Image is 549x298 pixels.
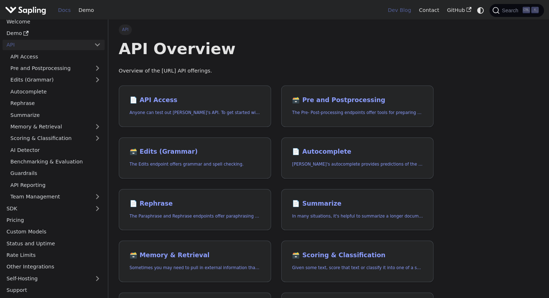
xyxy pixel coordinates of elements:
[3,203,90,214] a: SDK
[5,5,49,16] a: Sapling.ai
[6,122,105,132] a: Memory & Retrieval
[292,200,423,208] h2: Summarize
[6,192,105,202] a: Team Management
[6,157,105,167] a: Benchmarking & Evaluation
[6,75,105,85] a: Edits (Grammar)
[119,241,271,282] a: 🗃️ Memory & RetrievalSometimes you may need to pull in external information that doesn't fit in t...
[6,110,105,120] a: Summarize
[119,39,434,58] h1: API Overview
[3,285,105,295] a: Support
[3,238,105,249] a: Status and Uptime
[500,8,523,13] span: Search
[475,5,486,16] button: Switch between dark and light mode (currently system mode)
[119,25,434,35] nav: Breadcrumbs
[3,273,105,284] a: Self-Hosting
[281,86,433,127] a: 🗃️ Pre and PostprocessingThe Pre- Post-processing endpoints offer tools for preparing your text d...
[3,28,105,39] a: Demo
[415,5,443,16] a: Contact
[292,213,423,220] p: In many situations, it's helpful to summarize a longer document into a shorter, more easily diges...
[130,148,260,156] h2: Edits (Grammar)
[281,189,433,231] a: 📄️ SummarizeIn many situations, it's helpful to summarize a longer document into a shorter, more ...
[292,96,423,104] h2: Pre and Postprocessing
[281,137,433,179] a: 📄️ Autocomplete[PERSON_NAME]'s autocomplete provides predictions of the next few characters or words
[90,203,105,214] button: Expand sidebar category 'SDK'
[443,5,475,16] a: GitHub
[75,5,98,16] a: Demo
[3,250,105,260] a: Rate Limits
[6,86,105,97] a: Autocomplete
[119,25,132,35] span: API
[119,67,434,75] p: Overview of the [URL] API offerings.
[3,227,105,237] a: Custom Models
[130,161,260,168] p: The Edits endpoint offers grammar and spell checking.
[3,40,90,50] a: API
[6,168,105,179] a: Guardrails
[6,63,105,74] a: Pre and Postprocessing
[130,264,260,271] p: Sometimes you may need to pull in external information that doesn't fit in the context size of an...
[6,145,105,155] a: AI Detector
[119,86,271,127] a: 📄️ API AccessAnyone can test out [PERSON_NAME]'s API. To get started with the API, simply:
[3,262,105,272] a: Other Integrations
[292,148,423,156] h2: Autocomplete
[54,5,75,16] a: Docs
[6,133,105,144] a: Scoring & Classification
[5,5,46,16] img: Sapling.ai
[384,5,415,16] a: Dev Blog
[90,40,105,50] button: Collapse sidebar category 'API'
[119,189,271,231] a: 📄️ RephraseThe Paraphrase and Rephrase endpoints offer paraphrasing for particular styles.
[281,241,433,282] a: 🗃️ Scoring & ClassificationGiven some text, score that text or classify it into one of a set of p...
[3,16,105,27] a: Welcome
[292,264,423,271] p: Given some text, score that text or classify it into one of a set of pre-specified categories.
[6,98,105,109] a: Rephrase
[119,137,271,179] a: 🗃️ Edits (Grammar)The Edits endpoint offers grammar and spell checking.
[489,4,544,17] button: Search (Ctrl+K)
[130,200,260,208] h2: Rephrase
[130,109,260,116] p: Anyone can test out Sapling's API. To get started with the API, simply:
[3,215,105,225] a: Pricing
[292,109,423,116] p: The Pre- Post-processing endpoints offer tools for preparing your text data for ingestation as we...
[130,96,260,104] h2: API Access
[130,213,260,220] p: The Paraphrase and Rephrase endpoints offer paraphrasing for particular styles.
[531,7,539,13] kbd: K
[6,180,105,190] a: API Reporting
[6,51,105,62] a: API Access
[292,251,423,259] h2: Scoring & Classification
[130,251,260,259] h2: Memory & Retrieval
[292,161,423,168] p: Sapling's autocomplete provides predictions of the next few characters or words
